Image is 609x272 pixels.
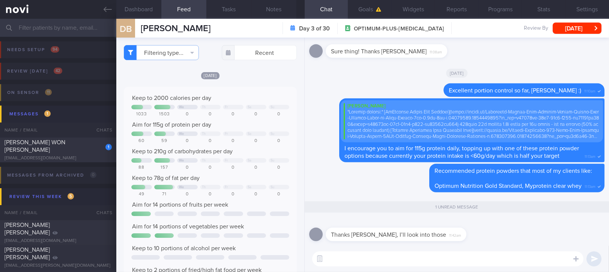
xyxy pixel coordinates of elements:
div: 88 [131,165,152,171]
span: Aim for 115g of protein per day [132,122,211,128]
div: 49 [131,192,152,197]
div: 0 [269,192,289,197]
div: Review [DATE] [5,66,64,76]
div: Sa [248,159,252,163]
span: 0 [90,172,96,178]
span: 11:10am [584,87,595,94]
div: Sa [248,132,252,136]
div: 0 [200,192,221,197]
span: 94 [51,46,59,53]
div: 0 [177,165,198,171]
div: 1 [105,144,112,150]
div: 0 [223,192,244,197]
div: 1033 [131,112,152,117]
div: 0 [246,112,266,117]
div: 0 [223,112,244,117]
div: 0 [246,192,266,197]
div: 60 [131,138,152,144]
div: 0 [269,165,289,171]
div: [EMAIL_ADDRESS][PERSON_NAME][DOMAIN_NAME] [5,263,112,269]
span: [DATE] [201,72,220,79]
span: OPTIMUM-PLUS-[MEDICAL_DATA] [354,25,444,33]
span: 5 [68,193,74,199]
div: 0 [177,192,198,197]
div: We [179,132,184,136]
span: Optimum Nutrition Gold Standard, Myprotein clear whey [435,183,582,189]
div: Th [202,159,206,163]
div: [PERSON_NAME] [344,103,600,109]
div: We [179,159,184,163]
span: 11 [45,89,52,95]
div: *Loremip dolorsi:* [AmEtconse Adipis Elit Seddoei](tempo://incidi.ut/Laboreetd-Magnaa-Enim-Admini... [344,109,600,139]
div: 0 [200,138,221,144]
div: Fr [225,185,228,189]
span: 11:08am [430,48,442,55]
div: Review this week [8,192,76,202]
div: Messages [8,109,53,119]
span: Excellent portion control so far, [PERSON_NAME] :) [449,88,581,94]
div: 71 [154,192,175,197]
div: DB [111,14,140,43]
div: 0 [246,138,266,144]
button: Filtering type... [124,45,199,60]
div: 0 [269,138,289,144]
div: 0 [177,112,198,117]
span: [PERSON_NAME] WON [PERSON_NAME] [5,139,65,153]
div: Th [202,132,206,136]
span: [PERSON_NAME] [141,24,211,33]
span: Keep to 78g of fat per day [132,175,200,181]
span: Keep to 10 portions of alcohol per week [132,245,236,251]
span: Recommended protein powders that most of my clients like: [435,168,592,174]
button: [DATE] [553,23,601,34]
span: [PERSON_NAME] [PERSON_NAME] [5,222,50,236]
div: Su [271,132,275,136]
span: Aim for 14 portions of vegetables per week [132,224,244,230]
div: Su [271,159,275,163]
span: [PERSON_NAME] [PERSON_NAME] [5,247,50,260]
span: 11:13am [585,182,595,189]
div: Su [271,105,275,109]
span: Review By [524,25,548,32]
span: 11:42am [449,231,461,238]
div: 0 [223,165,244,171]
div: [EMAIL_ADDRESS][DOMAIN_NAME] [5,156,112,161]
span: Keep to 210g of carbohydrates per day [132,148,233,154]
span: Aim for 14 portions of fruits per week [132,202,228,208]
span: 42 [54,68,62,74]
div: Needs setup [5,45,61,55]
div: Fr [225,132,228,136]
div: 0 [246,165,266,171]
div: Chats [86,122,116,138]
span: [DATE] [446,69,468,78]
div: 59 [154,138,175,144]
span: Thanks [PERSON_NAME], I’ll look into those [331,232,446,238]
div: 0 [223,138,244,144]
div: Su [271,185,275,189]
div: 0 [200,165,221,171]
div: We [179,185,184,189]
div: 0 [200,112,221,117]
div: 0 [177,138,198,144]
span: 11:13am [585,152,595,159]
div: Fr [225,159,228,163]
div: We [179,105,184,109]
strong: Day 3 of 30 [299,25,330,32]
span: I encourage you to aim for 115g protein daily, topping up with one of these protein powder option... [344,145,579,159]
div: Sa [248,105,252,109]
div: 0 [269,112,289,117]
div: Chats [86,205,116,220]
div: On sensor [5,88,54,98]
div: 1503 [154,112,175,117]
div: Th [202,185,206,189]
div: Messages from Archived [5,170,98,180]
div: Fr [225,105,228,109]
div: [EMAIL_ADDRESS][DOMAIN_NAME] [5,238,112,244]
div: Th [202,105,206,109]
div: 157 [154,165,175,171]
span: Keep to 2000 calories per day [132,95,211,101]
div: Sa [248,185,252,189]
span: 1 [44,110,51,117]
span: Sure thing! Thanks [PERSON_NAME] [331,48,427,54]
